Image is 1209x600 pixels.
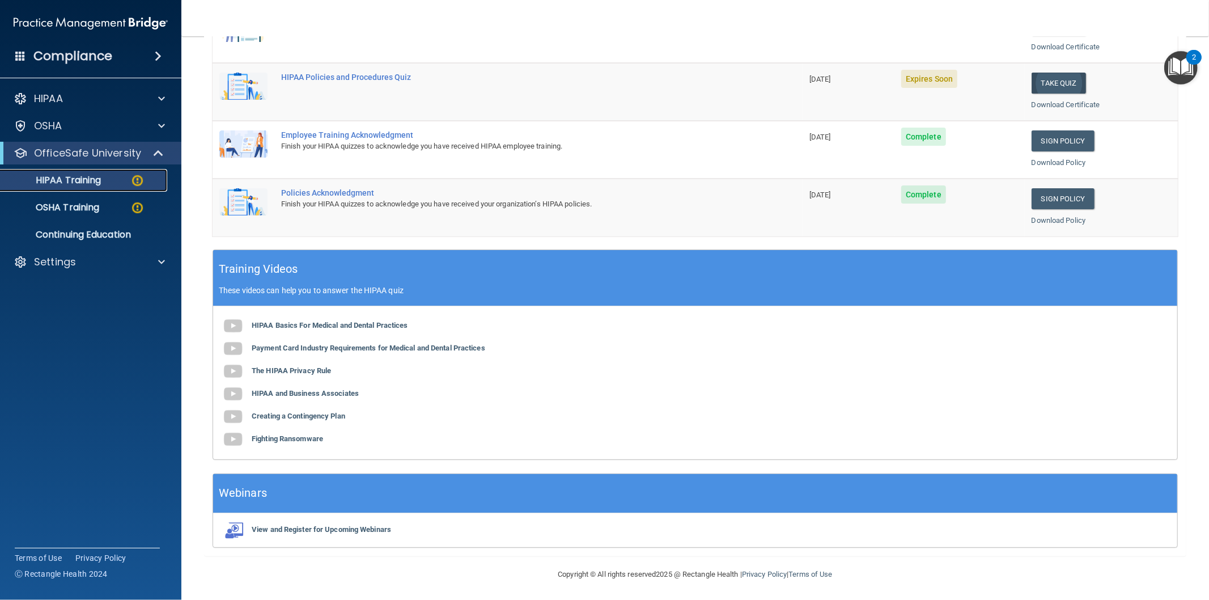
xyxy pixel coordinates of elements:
a: HIPAA [14,92,165,105]
b: Payment Card Industry Requirements for Medical and Dental Practices [252,344,485,352]
p: These videos can help you to answer the HIPAA quiz [219,286,1172,295]
a: OSHA [14,119,165,133]
b: HIPAA Basics For Medical and Dental Practices [252,321,408,329]
img: webinarIcon.c7ebbf15.png [222,522,244,539]
b: The HIPAA Privacy Rule [252,366,331,375]
a: Sign Policy [1032,130,1095,151]
div: Finish your HIPAA quizzes to acknowledge you have received your organization’s HIPAA policies. [281,197,746,211]
p: Continuing Education [7,229,162,240]
div: HIPAA Policies and Procedures Quiz [281,73,746,82]
div: Copyright © All rights reserved 2025 @ Rectangle Health | | [489,556,902,593]
h5: Webinars [219,483,267,503]
a: Sign Policy [1032,188,1095,209]
b: Fighting Ransomware [252,434,323,443]
button: Open Resource Center, 2 new notifications [1164,51,1198,84]
p: HIPAA [34,92,63,105]
button: Take Quiz [1032,73,1086,94]
span: [DATE] [809,75,831,83]
a: OfficeSafe University [14,146,164,160]
img: gray_youtube_icon.38fcd6cc.png [222,360,244,383]
a: Privacy Policy [742,570,787,578]
div: 2 [1192,57,1196,72]
img: warning-circle.0cc9ac19.png [130,201,145,215]
img: gray_youtube_icon.38fcd6cc.png [222,428,244,451]
img: gray_youtube_icon.38fcd6cc.png [222,315,244,337]
h4: Compliance [33,48,112,64]
a: Download Certificate [1032,100,1100,109]
p: HIPAA Training [7,175,101,186]
div: Policies Acknowledgment [281,188,746,197]
a: Terms of Use [15,552,62,564]
b: View and Register for Upcoming Webinars [252,525,391,534]
div: Finish your HIPAA quizzes to acknowledge you have received HIPAA employee training. [281,140,746,153]
a: Download Policy [1032,216,1086,225]
span: Ⓒ Rectangle Health 2024 [15,568,108,580]
p: OSHA Training [7,202,99,213]
span: [DATE] [809,191,831,199]
p: OfficeSafe University [34,146,141,160]
p: OSHA [34,119,62,133]
div: Employee Training Acknowledgment [281,130,746,140]
a: Privacy Policy [75,552,126,564]
span: [DATE] [809,133,831,141]
a: Download Policy [1032,158,1086,167]
img: gray_youtube_icon.38fcd6cc.png [222,337,244,360]
img: gray_youtube_icon.38fcd6cc.png [222,383,244,405]
img: PMB logo [14,12,168,35]
a: Download Certificate [1032,43,1100,51]
span: Expires Soon [901,70,957,88]
a: Settings [14,255,165,269]
b: Creating a Contingency Plan [252,412,345,420]
h5: Training Videos [219,259,298,279]
b: HIPAA and Business Associates [252,389,359,398]
img: warning-circle.0cc9ac19.png [130,174,145,188]
span: Complete [901,128,946,146]
img: gray_youtube_icon.38fcd6cc.png [222,405,244,428]
a: Terms of Use [788,570,832,578]
span: Complete [901,185,946,204]
p: Settings [34,255,76,269]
